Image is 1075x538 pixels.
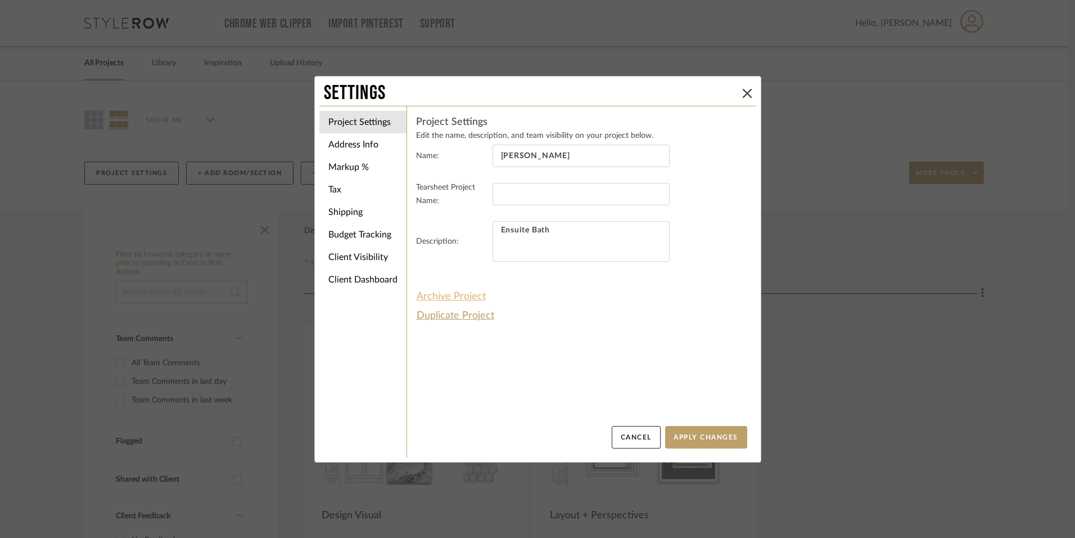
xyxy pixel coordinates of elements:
[416,131,747,140] p: Edit the name, description, and team visibility on your project below.
[416,115,747,129] h4: Project Settings
[416,306,495,325] button: Duplicate Project
[324,81,738,106] div: Settings
[416,149,488,163] label: Name:
[319,246,406,268] li: Client Visibility
[319,268,406,291] li: Client Dashboard
[319,178,406,201] li: Tax
[612,426,661,449] button: Cancel
[319,223,406,246] li: Budget Tracking
[416,181,488,208] label: Tearsheet Project Name:
[319,111,406,133] li: Project Settings
[416,235,488,248] label: Description:
[319,156,406,178] li: Markup %
[416,287,486,306] button: Archive Project
[665,426,747,449] button: Apply Changes
[319,133,406,156] li: Address Info
[319,201,406,223] li: Shipping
